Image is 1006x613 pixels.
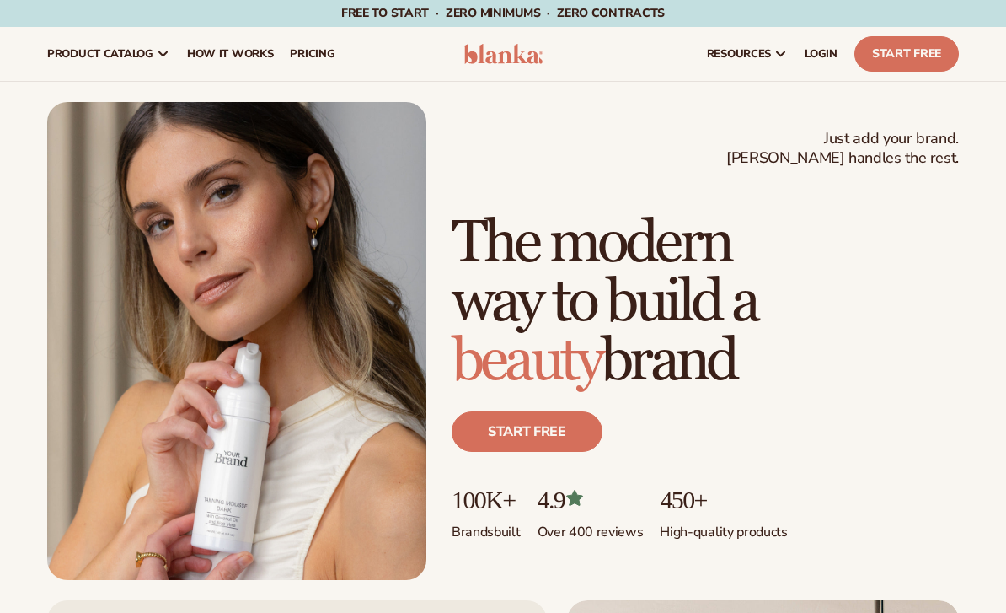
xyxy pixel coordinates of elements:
[39,27,179,81] a: product catalog
[698,27,796,81] a: resources
[452,325,601,397] span: beauty
[660,486,787,514] p: 450+
[538,514,644,541] p: Over 400 reviews
[179,27,282,81] a: How It Works
[290,47,334,61] span: pricing
[805,47,837,61] span: LOGIN
[707,47,771,61] span: resources
[538,486,644,514] p: 4.9
[452,411,602,452] a: Start free
[452,486,521,514] p: 100K+
[660,514,787,541] p: High-quality products
[452,214,959,391] h1: The modern way to build a brand
[187,47,274,61] span: How It Works
[463,44,543,64] img: logo
[47,47,153,61] span: product catalog
[452,514,521,541] p: Brands built
[796,27,846,81] a: LOGIN
[281,27,343,81] a: pricing
[854,36,959,72] a: Start Free
[47,102,426,580] img: Female holding tanning mousse.
[341,5,665,21] span: Free to start · ZERO minimums · ZERO contracts
[726,129,959,169] span: Just add your brand. [PERSON_NAME] handles the rest.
